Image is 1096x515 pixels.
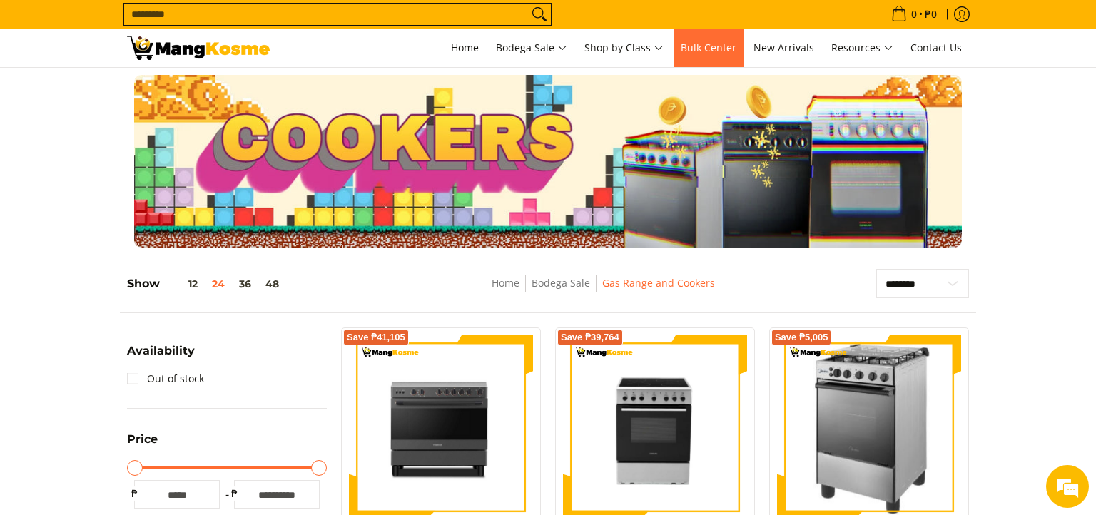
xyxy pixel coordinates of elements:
[127,486,141,501] span: ₱
[561,333,619,342] span: Save ₱39,764
[127,277,286,291] h5: Show
[831,39,893,57] span: Resources
[127,36,270,60] img: Gas Cookers &amp; Rangehood l Mang Kosme: Home Appliances Warehouse Sale
[775,333,828,342] span: Save ₱5,005
[7,355,272,404] textarea: Type your message and hit 'Enter'
[746,29,821,67] a: New Arrivals
[903,29,969,67] a: Contact Us
[528,4,551,25] button: Search
[258,278,286,290] button: 48
[496,39,567,57] span: Bodega Sale
[674,29,744,67] a: Bulk Center
[824,29,900,67] a: Resources
[584,39,664,57] span: Shop by Class
[577,29,671,67] a: Shop by Class
[602,276,715,290] a: Gas Range and Cookers
[234,7,268,41] div: Minimize live chat window
[227,486,241,501] span: ₱
[232,278,258,290] button: 36
[489,29,574,67] a: Bodega Sale
[887,6,941,22] span: •
[74,80,240,98] div: Chat with us now
[532,276,590,290] a: Bodega Sale
[909,9,919,19] span: 0
[127,367,204,390] a: Out of stock
[393,275,814,307] nav: Breadcrumbs
[347,333,405,342] span: Save ₱41,105
[492,276,519,290] a: Home
[444,29,486,67] a: Home
[284,29,969,67] nav: Main Menu
[910,41,962,54] span: Contact Us
[83,162,197,306] span: We're online!
[127,434,158,445] span: Price
[127,345,195,357] span: Availability
[923,9,939,19] span: ₱0
[127,434,158,456] summary: Open
[753,41,814,54] span: New Arrivals
[451,41,479,54] span: Home
[205,278,232,290] button: 24
[127,345,195,367] summary: Open
[681,41,736,54] span: Bulk Center
[160,278,205,290] button: 12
